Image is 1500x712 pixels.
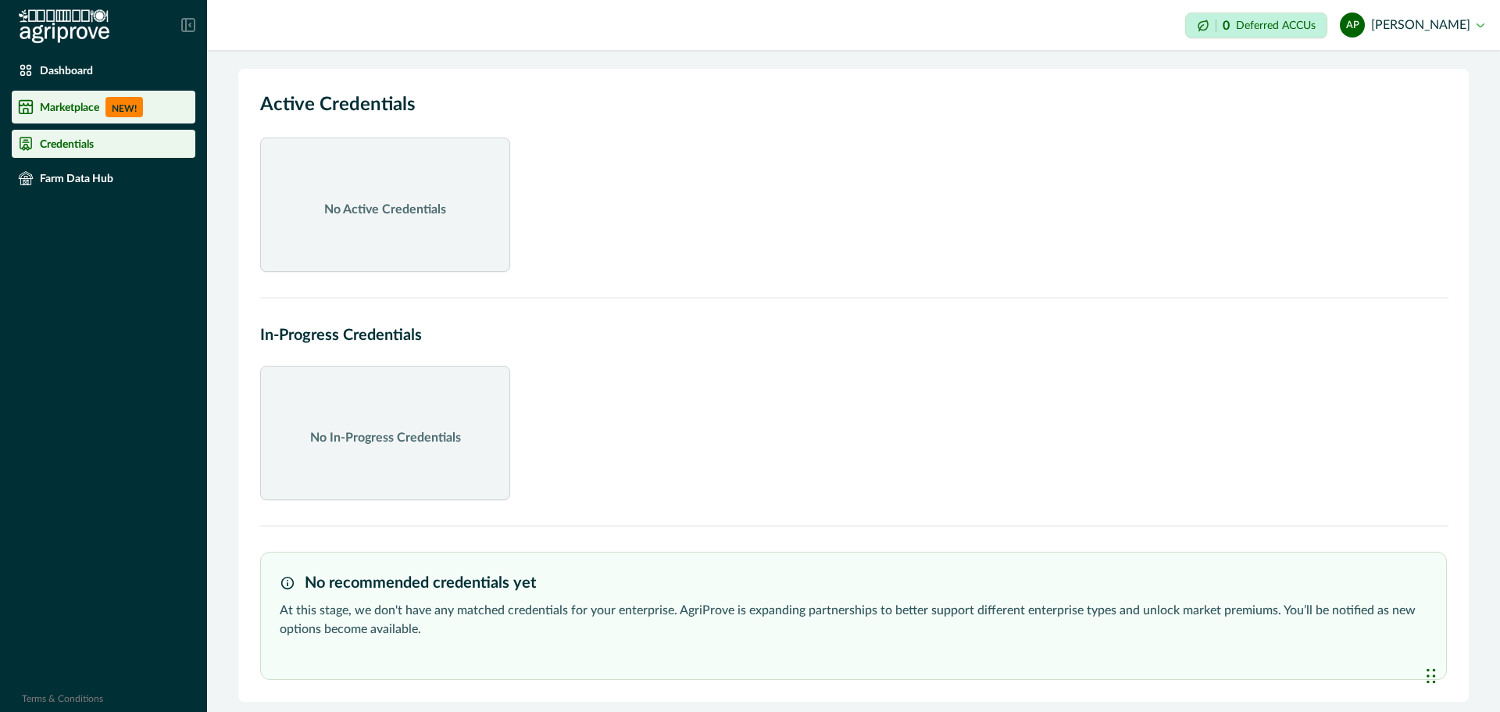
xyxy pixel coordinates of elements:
[40,101,99,113] p: Marketplace
[1422,637,1500,712] iframe: Chat Widget
[12,130,195,158] a: Credentials
[310,428,461,447] p: No In-Progress Credentials
[280,601,1427,639] p: At this stage, we don't have any matched credentials for your enterprise. AgriProve is expanding ...
[12,164,195,192] a: Farm Data Hub
[260,91,1447,119] h2: Active Credentials
[1340,6,1484,44] button: adeline pratiika[PERSON_NAME]
[1223,20,1230,32] p: 0
[1236,20,1316,31] p: Deferred ACCUs
[12,91,195,123] a: MarketplaceNEW!
[19,9,109,44] img: Logo
[324,200,446,219] p: No Active Credentials
[305,571,536,595] h3: No recommended credentials yet
[40,172,113,184] p: Farm Data Hub
[260,324,1447,347] h2: In-Progress Credentials
[1427,653,1436,699] div: Drag
[12,56,195,84] a: Dashboard
[22,694,103,703] a: Terms & Conditions
[105,97,143,117] p: NEW!
[40,64,93,77] p: Dashboard
[40,138,94,150] p: Credentials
